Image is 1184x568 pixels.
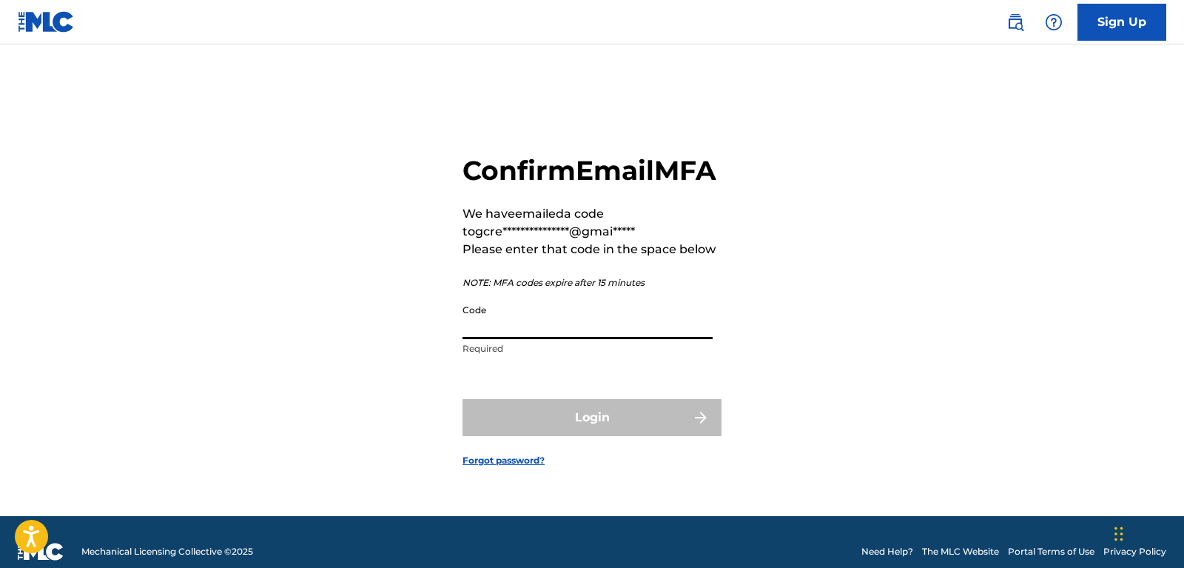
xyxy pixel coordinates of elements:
[1114,512,1123,556] div: Arrastrar
[81,545,253,558] span: Mechanical Licensing Collective © 2025
[18,11,75,33] img: MLC Logo
[462,241,721,258] p: Please enter that code in the space below
[462,454,545,467] a: Forgot password?
[1110,497,1184,568] iframe: Chat Widget
[462,154,721,187] h2: Confirm Email MFA
[1045,13,1063,31] img: help
[1103,545,1166,558] a: Privacy Policy
[1000,7,1030,37] a: Public Search
[1110,497,1184,568] div: Widget de chat
[1006,13,1024,31] img: search
[462,276,721,290] p: NOTE: MFA codes expire after 15 minutes
[1008,545,1094,558] a: Portal Terms of Use
[18,543,64,561] img: logo
[1077,4,1166,41] a: Sign Up
[462,342,713,355] p: Required
[861,545,913,558] a: Need Help?
[1039,7,1069,37] div: Help
[922,545,999,558] a: The MLC Website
